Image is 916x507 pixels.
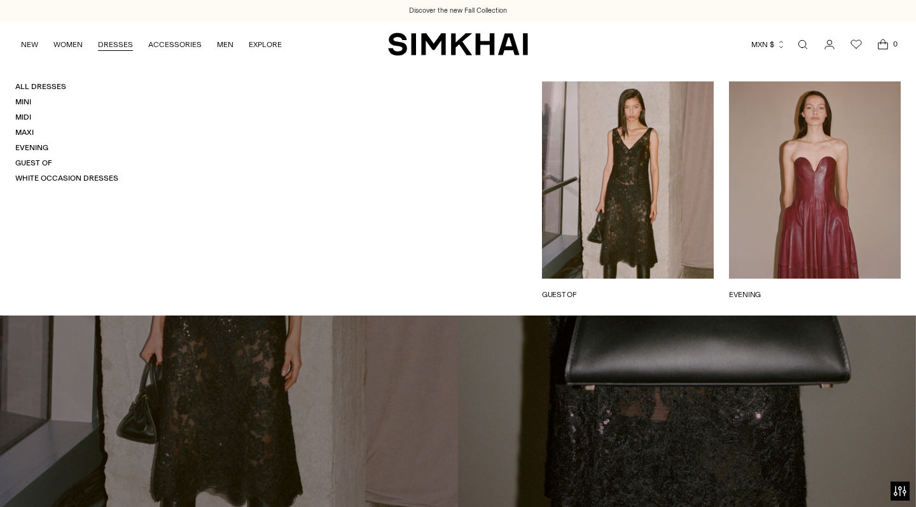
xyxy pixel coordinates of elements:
a: Discover the new Fall Collection [409,6,507,16]
a: EXPLORE [249,31,282,59]
a: NEW [21,31,38,59]
a: SIMKHAI [388,32,528,57]
a: Open search modal [790,32,815,57]
a: MEN [217,31,233,59]
a: WOMEN [53,31,83,59]
span: 0 [889,38,901,50]
button: MXN $ [751,31,786,59]
a: DRESSES [98,31,133,59]
a: Open cart modal [870,32,896,57]
a: ACCESSORIES [148,31,202,59]
a: Go to the account page [817,32,842,57]
a: Wishlist [843,32,869,57]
